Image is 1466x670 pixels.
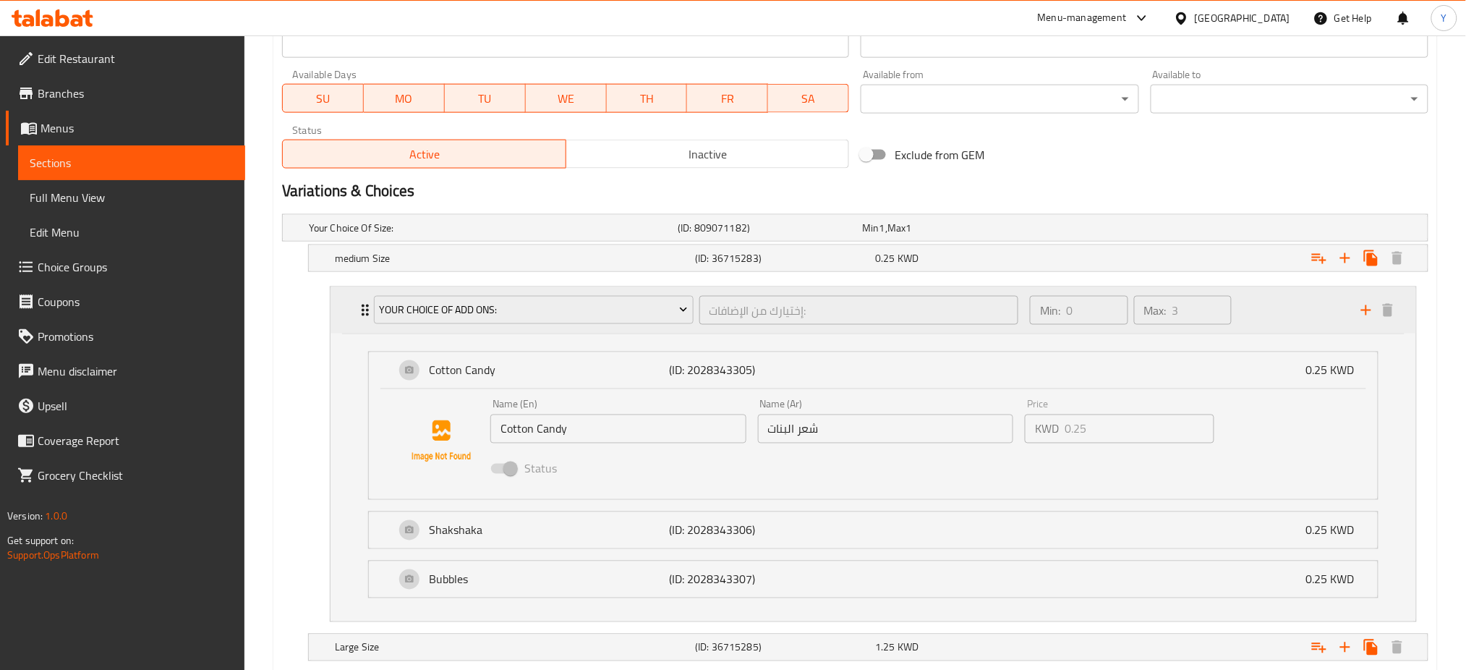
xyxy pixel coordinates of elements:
[41,119,234,137] span: Menus
[30,189,234,206] span: Full Menu View
[1358,635,1384,661] button: Clone new choice
[6,354,245,389] a: Menu disclaimer
[875,638,895,657] span: 1.25
[7,546,99,564] a: Support.OpsPlatform
[45,506,67,525] span: 1.0.0
[1306,245,1332,271] button: Add choice group
[526,84,607,113] button: WE
[693,88,762,109] span: FR
[490,415,746,444] input: Enter name En
[906,219,912,237] span: 1
[1306,571,1366,588] p: 0.25 KWD
[862,221,1041,235] div: ,
[1332,245,1358,271] button: Add new choice
[309,245,1428,271] div: Expand
[678,221,856,235] h5: (ID: 809071182)
[335,640,689,655] h5: Large Size
[369,352,1378,389] div: Expand
[524,460,557,478] span: Status
[1306,362,1366,379] p: 0.25 KWD
[38,258,234,276] span: Choice Groups
[6,284,245,319] a: Coupons
[875,249,895,268] span: 0.25
[1151,85,1428,114] div: ​
[289,88,358,109] span: SU
[364,84,445,113] button: MO
[895,146,984,164] span: Exclude from GEM
[289,144,561,165] span: Active
[38,467,234,484] span: Grocery Checklist
[607,84,688,113] button: TH
[1306,522,1366,539] p: 0.25 KWD
[6,76,245,111] a: Branches
[1441,10,1447,26] span: Y
[6,458,245,493] a: Grocery Checklist
[695,251,869,266] h5: (ID: 36715283)
[309,635,1428,661] div: Expand
[6,250,245,284] a: Choice Groups
[1306,635,1332,661] button: Add choice group
[1144,302,1167,319] p: Max:
[1038,9,1127,27] div: Menu-management
[6,423,245,458] a: Coverage Report
[6,319,245,354] a: Promotions
[395,395,487,488] img: Cotton Candy
[7,531,74,550] span: Get support on:
[898,638,919,657] span: KWD
[572,144,844,165] span: Inactive
[1384,245,1410,271] button: Delete medium Size
[451,88,520,109] span: TU
[758,415,1014,444] input: Enter name Ar
[38,432,234,449] span: Coverage Report
[669,571,830,588] p: (ID: 2028343307)
[429,522,670,539] p: Shakshaka
[445,84,526,113] button: TU
[6,111,245,145] a: Menus
[379,301,688,319] span: Your Choice Of Add Ons:
[283,215,1428,241] div: Expand
[1195,10,1290,26] div: [GEOGRAPHIC_DATA]
[1035,420,1059,438] p: KWD
[282,180,1428,202] h2: Variations & Choices
[862,219,879,237] span: Min
[1040,302,1060,319] p: Min:
[282,84,364,113] button: SU
[18,180,245,215] a: Full Menu View
[861,85,1138,114] div: ​
[335,251,689,266] h5: medium Size
[318,281,1428,628] li: ExpandExpandCotton CandyName (En)Name (Ar)PriceKWDStatusExpandExpand
[6,41,245,76] a: Edit Restaurant
[30,154,234,171] span: Sections
[30,224,234,241] span: Edit Menu
[374,296,694,325] button: Your Choice Of Add Ons:
[282,140,566,169] button: Active
[370,88,439,109] span: MO
[18,215,245,250] a: Edit Menu
[879,219,885,237] span: 1
[1332,635,1358,661] button: Add new choice
[369,512,1378,548] div: Expand
[38,50,234,67] span: Edit Restaurant
[429,571,670,588] p: Bubbles
[38,328,234,345] span: Promotions
[687,84,768,113] button: FR
[38,397,234,415] span: Upsell
[669,362,830,379] p: (ID: 2028343305)
[38,85,234,102] span: Branches
[1384,635,1410,661] button: Delete Large Size
[18,145,245,180] a: Sections
[774,88,843,109] span: SA
[695,640,869,655] h5: (ID: 36715285)
[1355,300,1377,321] button: add
[7,506,43,525] span: Version:
[38,362,234,380] span: Menu disclaimer
[1358,245,1384,271] button: Clone new choice
[1065,415,1214,444] input: Please enter price
[1377,300,1399,321] button: delete
[669,522,830,539] p: (ID: 2028343306)
[331,287,1416,334] div: Expand
[6,389,245,423] a: Upsell
[532,88,601,109] span: WE
[768,84,849,113] button: SA
[38,293,234,310] span: Coupons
